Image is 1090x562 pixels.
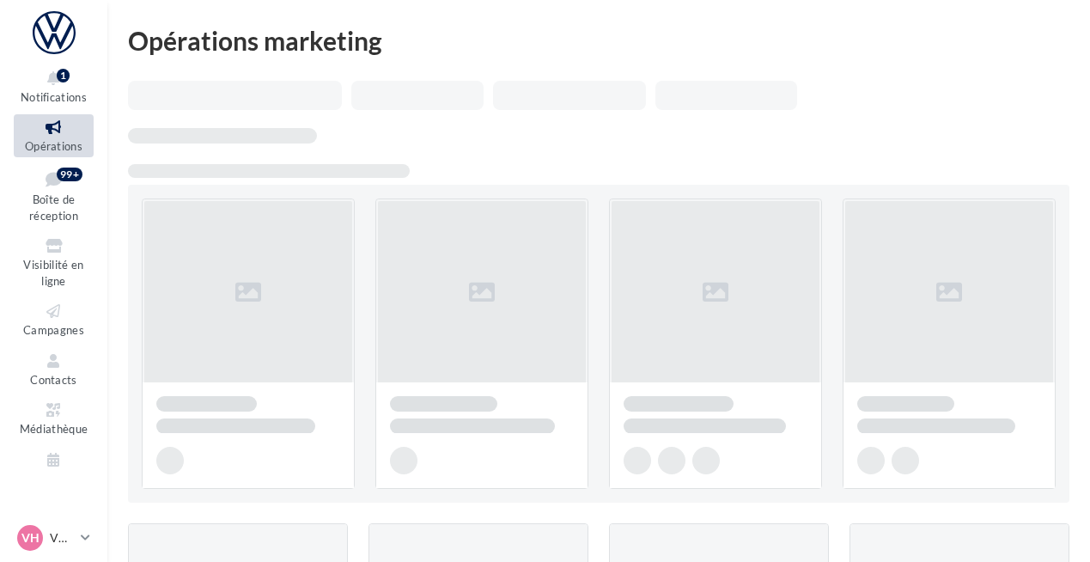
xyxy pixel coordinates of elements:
a: Visibilité en ligne [14,233,94,291]
span: Opérations [25,139,82,153]
a: Boîte de réception99+ [14,164,94,227]
a: Calendrier [14,447,94,489]
a: Opérations [14,114,94,156]
span: Campagnes [23,323,84,337]
a: Campagnes [14,298,94,340]
span: Notifications [21,90,87,104]
a: VH VW HIRSON [14,522,94,554]
span: VH [21,529,40,547]
div: 99+ [57,168,82,181]
a: Contacts [14,348,94,390]
button: Notifications 1 [14,65,94,107]
span: Contacts [30,373,77,387]
a: Médiathèque [14,397,94,439]
span: Calendrier [27,472,81,486]
div: Opérations marketing [128,27,1069,53]
span: Visibilité en ligne [23,258,83,288]
p: VW HIRSON [50,529,74,547]
span: Médiathèque [20,422,88,436]
span: Boîte de réception [29,192,78,223]
div: 1 [57,69,70,82]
